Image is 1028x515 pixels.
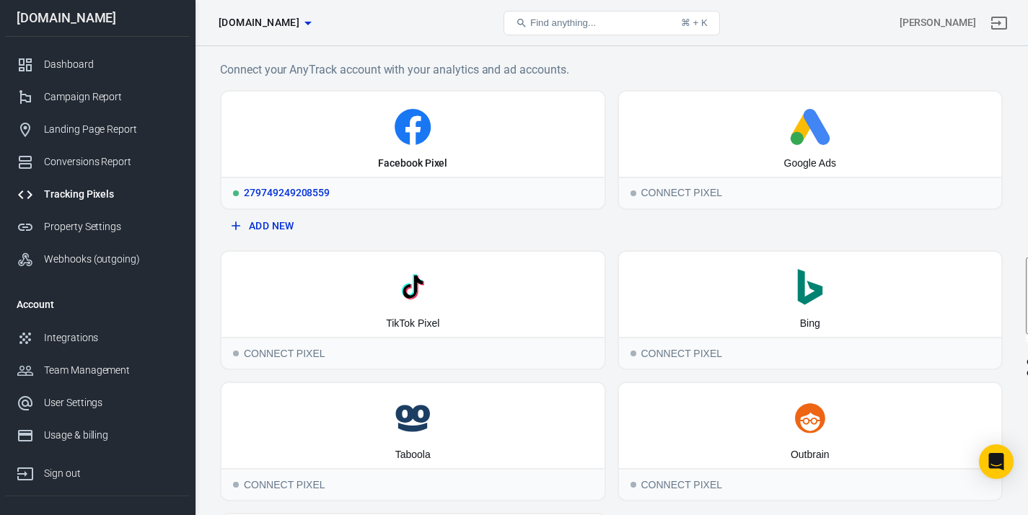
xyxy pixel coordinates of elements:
a: Campaign Report [5,81,190,113]
h6: Connect your AnyTrack account with your analytics and ad accounts. [220,61,1003,79]
a: Property Settings [5,211,190,243]
div: Conversions Report [44,154,178,170]
span: Connect Pixel [631,351,636,356]
a: Team Management [5,354,190,387]
a: Integrations [5,322,190,354]
span: Find anything... [530,17,596,28]
span: mykajabi.com [219,14,299,32]
button: Find anything...⌘ + K [504,11,720,35]
a: Landing Page Report [5,113,190,146]
a: Sign out [5,452,190,490]
button: Add New [226,213,600,239]
div: Webhooks (outgoing) [44,252,178,267]
button: OutbrainConnect PixelConnect Pixel [618,382,1003,501]
span: Connect Pixel [631,190,636,196]
li: Account [5,287,190,322]
div: [DOMAIN_NAME] [5,12,190,25]
div: TikTok Pixel [386,317,439,331]
div: 279749249208559 [221,177,605,208]
div: Integrations [44,330,178,345]
div: Sign out [44,466,178,481]
div: Connect Pixel [619,468,1002,500]
div: Facebook Pixel [378,157,447,171]
div: Dashboard [44,57,178,72]
div: Connect Pixel [619,177,1002,208]
button: [DOMAIN_NAME] [213,9,317,36]
button: Google AdsConnect PixelConnect Pixel [618,90,1003,210]
div: User Settings [44,395,178,410]
span: Connect Pixel [631,482,636,488]
div: Bing [800,317,820,331]
div: Outbrain [791,448,830,462]
div: Campaign Report [44,89,178,105]
div: Open Intercom Messenger [979,444,1014,479]
div: Taboola [395,448,431,462]
a: User Settings [5,387,190,419]
div: Property Settings [44,219,178,234]
span: Running [233,190,239,196]
div: ⌘ + K [681,17,708,28]
div: Usage & billing [44,428,178,443]
button: TaboolaConnect PixelConnect Pixel [220,382,606,501]
div: Tracking Pixels [44,187,178,202]
a: Conversions Report [5,146,190,178]
div: Landing Page Report [44,122,178,137]
a: Usage & billing [5,419,190,452]
button: BingConnect PixelConnect Pixel [618,250,1003,370]
a: Webhooks (outgoing) [5,243,190,276]
a: Sign out [982,6,1016,40]
div: Connect Pixel [221,337,605,369]
a: Tracking Pixels [5,178,190,211]
div: Connect Pixel [221,468,605,500]
a: Dashboard [5,48,190,81]
div: Account id: NKyQAscM [900,15,976,30]
span: Connect Pixel [233,482,239,488]
div: Connect Pixel [619,337,1002,369]
div: Team Management [44,363,178,378]
span: Connect Pixel [233,351,239,356]
button: TikTok PixelConnect PixelConnect Pixel [220,250,606,370]
a: Facebook PixelRunning279749249208559 [220,90,606,210]
div: Google Ads [784,157,836,171]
